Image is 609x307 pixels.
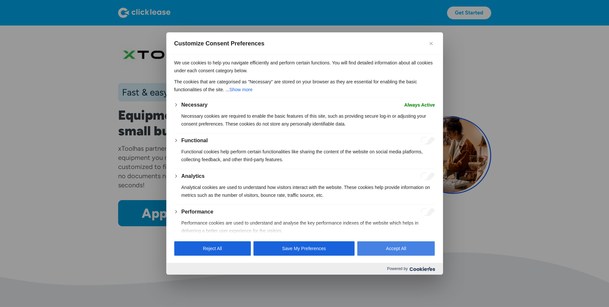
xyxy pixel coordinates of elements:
[404,101,435,109] span: Always Active
[181,219,435,235] p: Performance cookies are used to understand and analyse the key performance indexes of the website...
[181,101,207,109] button: Necessary
[427,40,435,47] button: Close
[253,241,355,256] button: Save My Preferences
[409,267,435,271] img: Cookieyes logo
[429,42,433,45] img: Close
[181,208,213,216] button: Performance
[174,78,435,94] p: The cookies that are categorised as "Necessary" are stored on your browser as they are essential ...
[181,172,205,180] button: Analytics
[181,148,435,163] p: Functional cookies help perform certain functionalities like sharing the content of the website o...
[421,208,435,216] input: Enable Performance
[174,40,264,47] span: Customize Consent Preferences
[421,137,435,145] input: Enable Functional
[421,172,435,180] input: Enable Analytics
[181,112,435,128] p: Necessary cookies are required to enable the basic features of this site, such as providing secur...
[174,59,435,75] p: We use cookies to help you navigate efficiently and perform certain functions. You will find deta...
[181,183,435,199] p: Analytical cookies are used to understand how visitors interact with the website. These cookies h...
[357,241,435,256] button: Accept All
[181,137,208,145] button: Functional
[166,263,443,275] div: Powered by
[229,86,253,94] button: Show more
[166,32,443,275] div: Customize Consent Preferences
[174,241,251,256] button: Reject All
